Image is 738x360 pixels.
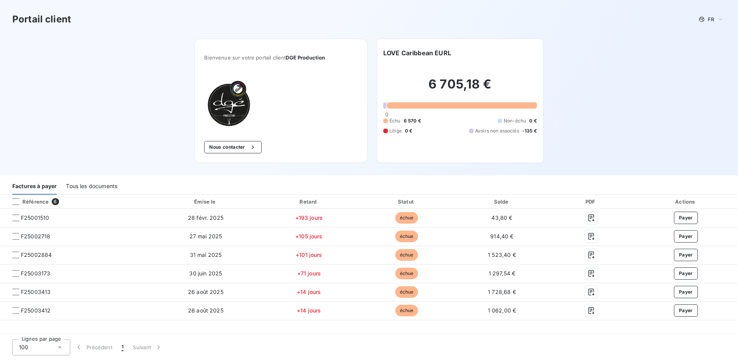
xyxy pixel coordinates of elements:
span: 6 [52,198,59,205]
span: Non-échu [504,117,526,124]
span: 31 mai 2025 [190,251,222,258]
span: 43,80 € [491,214,512,221]
div: Actions [635,198,736,205]
span: 1 523,40 € [488,251,516,258]
span: échue [395,286,418,298]
button: Payer [674,286,698,298]
button: Payer [674,267,698,280]
div: PDF [550,198,632,205]
span: F25002884 [21,251,52,259]
div: Solde [457,198,548,205]
span: +71 jours [297,270,321,277]
div: Émise le [154,198,258,205]
div: Statut [360,198,453,205]
span: Litige [389,127,402,134]
span: Bienvenue sur votre portail client . [204,54,358,61]
span: F25003173 [21,270,50,277]
span: échue [395,249,418,261]
span: 914,40 € [490,233,513,239]
span: 6 570 € [404,117,421,124]
span: 1 062,00 € [488,307,516,314]
span: 30 juin 2025 [189,270,222,277]
button: Précédent [70,339,117,355]
button: Suivant [128,339,167,355]
button: 1 [117,339,128,355]
span: F25003413 [21,288,51,296]
button: Payer [674,249,698,261]
span: 1 728,68 € [488,289,516,295]
span: 1 297,54 € [489,270,516,277]
span: 100 [19,343,28,351]
span: FR [708,16,714,22]
h2: 6 705,18 € [383,76,537,100]
button: Payer [674,212,698,224]
div: Retard [261,198,357,205]
span: 26 août 2025 [188,289,223,295]
div: Tous les documents [66,178,117,195]
span: 28 févr. 2025 [188,214,223,221]
span: F25001510 [21,214,49,222]
button: Payer [674,304,698,317]
span: 0 [385,111,388,117]
span: 27 mai 2025 [190,233,222,239]
span: -135 € [522,127,537,134]
span: +14 jours [297,307,321,314]
span: +193 jours [295,214,323,221]
span: 1 [122,343,124,351]
span: F25002718 [21,233,50,240]
span: +14 jours [297,289,321,295]
span: Avoirs non associés [475,127,519,134]
span: 0 € [405,127,412,134]
h3: Portail client [12,12,71,26]
h6: LOVE Caribbean EURL [383,48,451,58]
span: 26 août 2025 [188,307,223,314]
span: +105 jours [295,233,323,239]
div: Référence [6,198,49,205]
img: Company logo [204,79,254,129]
span: Échu [389,117,401,124]
span: 0 € [529,117,537,124]
span: F25003412 [21,307,51,314]
span: +101 jours [296,251,322,258]
button: Payer [674,230,698,243]
span: DGE Production [286,54,325,61]
span: échue [395,212,418,224]
button: Nous contacter [204,141,261,153]
span: échue [395,231,418,242]
div: Factures à payer [12,178,57,195]
span: échue [395,268,418,279]
span: échue [395,305,418,316]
